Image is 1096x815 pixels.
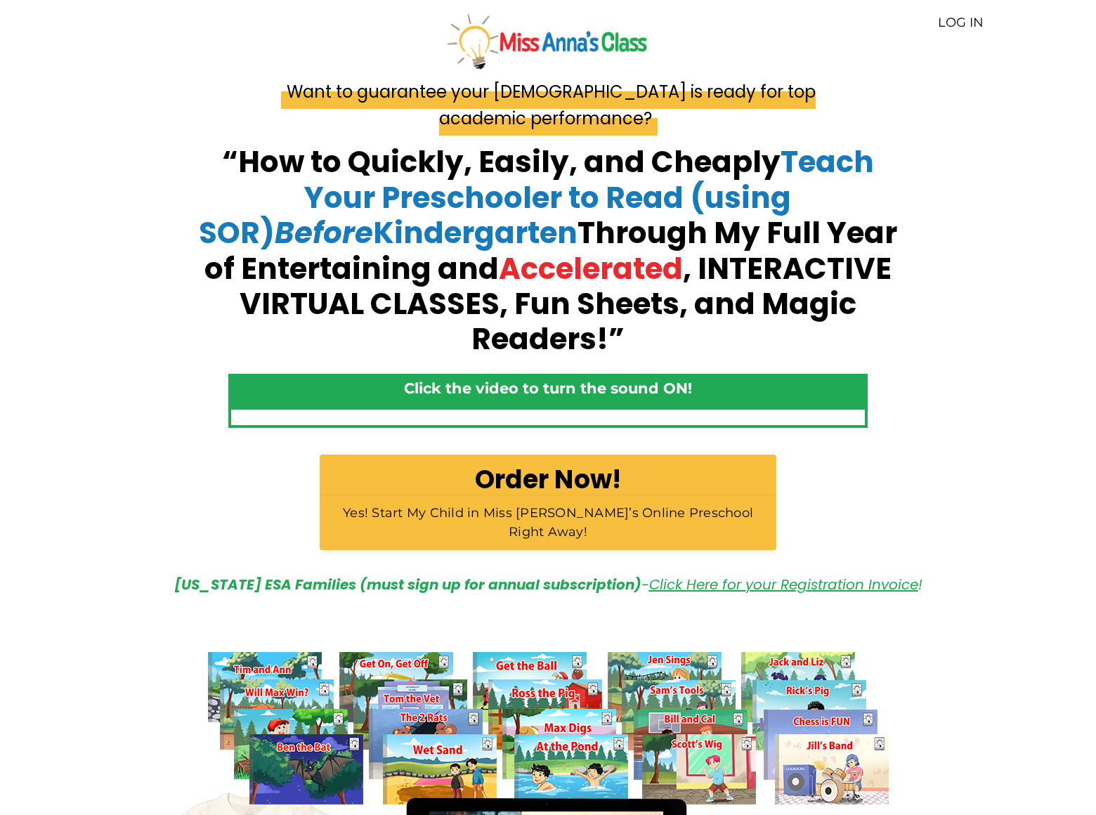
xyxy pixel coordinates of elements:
[174,575,641,594] strong: [US_STATE] ESA Families (must sign up for annual subscription)
[320,496,776,550] a: Yes! Start My Child in Miss [PERSON_NAME]’s Online Preschool Right Away!
[281,74,816,136] span: Want to guarantee your [DEMOGRAPHIC_DATA] is ready for top academic performance?
[174,575,922,594] em: - !
[320,455,776,510] a: Order Now!
[938,15,984,30] a: LOG IN
[649,575,918,594] a: Click Here for your Registration Invoice
[499,248,683,289] span: Accelerated
[275,212,373,254] em: Before
[343,505,753,540] span: Yes! Start My Child in Miss [PERSON_NAME]’s Online Preschool Right Away!
[199,141,897,360] strong: “How to Quickly, Easily, and Cheaply Through My Full Year of Entertaining and , INTERACTIVE VIRTU...
[404,379,692,397] strong: Click the video to turn the sound ON!
[475,462,622,497] b: Order Now!
[199,141,874,254] span: Teach Your Preschooler to Read (using SOR) Kindergarten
